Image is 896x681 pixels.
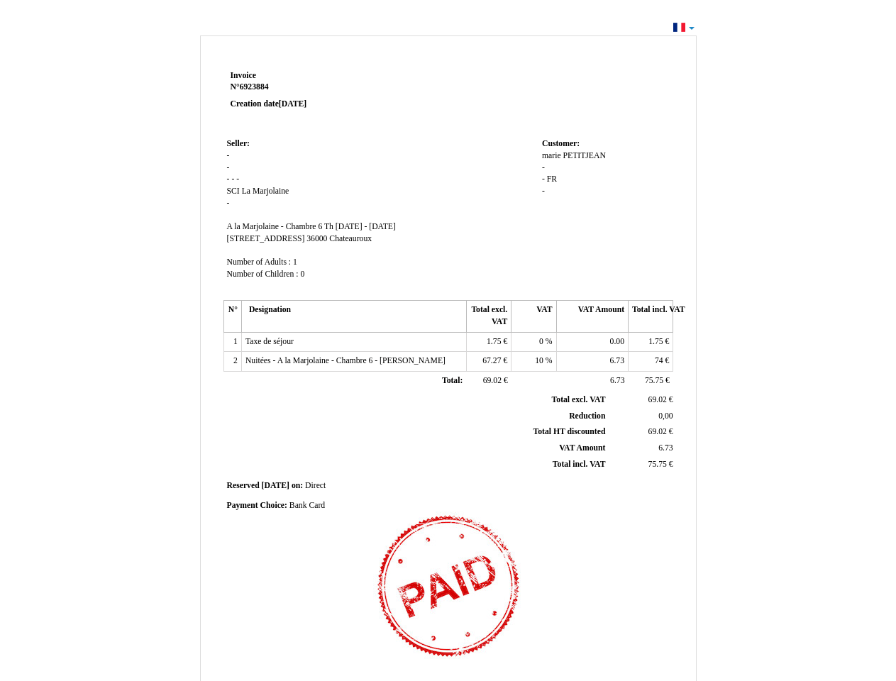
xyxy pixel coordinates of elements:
[223,301,241,332] th: N°
[227,175,230,184] span: -
[227,234,305,243] span: [STREET_ADDRESS]
[542,175,545,184] span: -
[608,456,675,472] td: €
[292,481,303,490] span: on:
[542,187,545,196] span: -
[279,99,306,109] span: [DATE]
[658,411,673,421] span: 0,00
[648,337,663,346] span: 1.75
[227,163,230,172] span: -
[655,356,663,365] span: 74
[242,187,289,196] span: La Marjolaine
[511,352,556,372] td: %
[245,356,446,365] span: Nuitées - A la Marjolaine - Chambre 6 - [PERSON_NAME]
[559,443,605,453] span: VAT Amount
[293,258,297,267] span: 1
[227,481,260,490] span: Reserved
[227,258,292,267] span: Number of Adults :
[648,460,667,469] span: 75.75
[629,352,673,372] td: €
[306,234,327,243] span: 36000
[466,352,511,372] td: €
[231,175,234,184] span: -
[227,270,299,279] span: Number of Children :
[466,372,511,392] td: €
[466,301,511,332] th: Total excl. VAT
[329,234,372,243] span: Chateauroux
[645,376,663,385] span: 75.75
[466,332,511,352] td: €
[231,99,307,109] strong: Creation date
[552,395,606,404] span: Total excl. VAT
[658,443,673,453] span: 6.73
[608,424,675,441] td: €
[547,175,557,184] span: FR
[227,501,287,510] span: Payment Choice:
[542,163,545,172] span: -
[231,82,400,93] strong: N°
[608,392,675,408] td: €
[227,151,230,160] span: -
[487,337,501,346] span: 1.75
[553,460,606,469] span: Total incl. VAT
[442,376,463,385] span: Total:
[289,501,325,510] span: Bank Card
[231,71,256,80] span: Invoice
[539,337,543,346] span: 0
[223,352,241,372] td: 2
[533,427,605,436] span: Total HT discounted
[629,332,673,352] td: €
[610,376,624,385] span: 6.73
[227,199,230,208] span: -
[223,332,241,352] td: 1
[648,395,667,404] span: 69.02
[227,187,240,196] span: SCI
[482,356,501,365] span: 67.27
[245,337,294,346] span: Taxe de séjour
[483,376,502,385] span: 69.02
[556,301,628,332] th: VAT Amount
[324,222,396,231] span: Th [DATE] - [DATE]
[629,372,673,392] td: €
[563,151,606,160] span: PETITJEAN
[629,301,673,332] th: Total incl. VAT
[511,332,556,352] td: %
[648,427,667,436] span: 69.02
[569,411,605,421] span: Reduction
[511,301,556,332] th: VAT
[227,139,250,148] span: Seller:
[300,270,304,279] span: 0
[305,481,326,490] span: Direct
[542,151,561,160] span: marie
[240,82,269,92] span: 6923884
[262,481,289,490] span: [DATE]
[241,301,466,332] th: Designation
[542,139,580,148] span: Customer:
[227,222,323,231] span: A la Marjolaine - Chambre 6
[535,356,543,365] span: 10
[610,337,624,346] span: 0.00
[236,175,239,184] span: -
[610,356,624,365] span: 6.73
